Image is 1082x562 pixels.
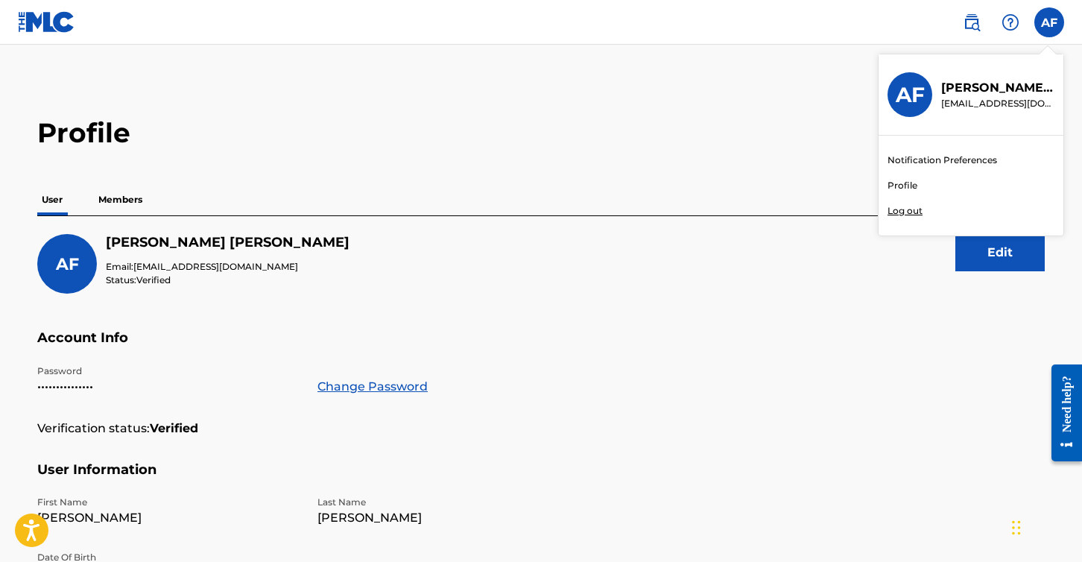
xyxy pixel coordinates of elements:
p: Andre Fratto [941,79,1054,97]
img: help [1002,13,1019,31]
button: Edit [955,234,1045,271]
p: [PERSON_NAME] [37,509,300,527]
p: Status: [106,274,349,287]
p: Password [37,364,300,378]
p: [PERSON_NAME] [317,509,580,527]
span: [EMAIL_ADDRESS][DOMAIN_NAME] [133,261,298,272]
div: Drag [1012,505,1021,550]
span: AF [56,254,79,274]
a: Public Search [957,7,987,37]
a: Notification Preferences [888,154,997,167]
img: search [963,13,981,31]
h5: Account Info [37,329,1045,364]
h3: AF [896,82,925,108]
a: Change Password [317,378,428,396]
a: Profile [888,179,917,192]
p: Verification status: [37,420,150,438]
p: Log out [888,204,923,218]
p: Email: [106,260,349,274]
h5: Andre Fratto [106,234,349,251]
div: Help [996,7,1025,37]
div: User Menu [1034,7,1064,37]
p: ••••••••••••••• [37,378,300,396]
iframe: Resource Center [1040,353,1082,473]
img: MLC Logo [18,11,75,33]
p: andrefratto@mac.com [941,97,1054,110]
p: First Name [37,496,300,509]
p: Members [94,184,147,215]
iframe: Chat Widget [1007,490,1082,562]
strong: Verified [150,420,198,438]
p: User [37,184,67,215]
h5: User Information [37,461,1045,496]
span: Verified [136,274,171,285]
h2: Profile [37,116,1045,150]
p: Last Name [317,496,580,509]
